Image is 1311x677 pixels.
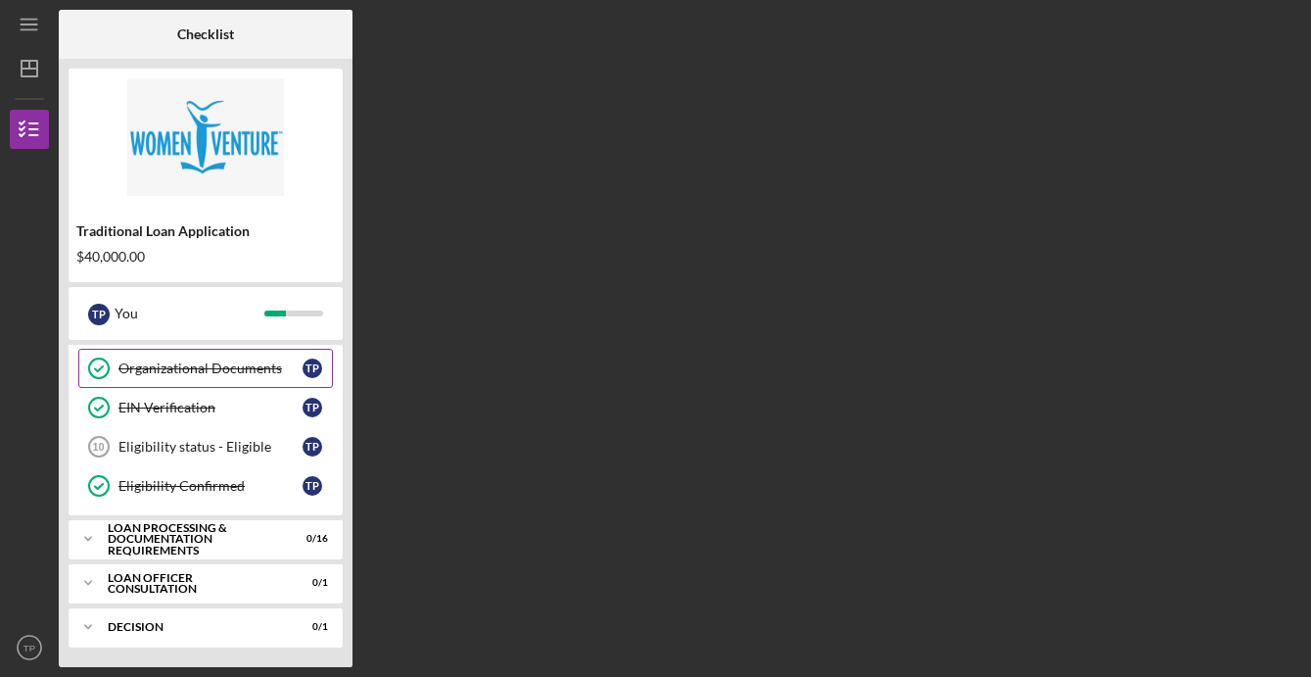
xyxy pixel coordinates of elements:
[293,533,328,545] div: 0 / 16
[293,577,328,589] div: 0 / 1
[118,439,303,455] div: Eligibility status - Eligible
[88,304,110,325] div: T P
[303,398,322,417] div: T P
[303,359,322,378] div: T P
[78,466,333,506] a: Eligibility ConfirmedTP
[78,388,333,427] a: EIN VerificationTP
[23,643,35,653] text: TP
[177,26,234,42] b: Checklist
[118,478,303,494] div: Eligibility Confirmed
[118,400,303,415] div: EIN Verification
[76,223,335,239] div: Traditional Loan Application
[69,78,343,196] img: Product logo
[303,437,322,457] div: T P
[108,522,279,556] div: Loan Processing & Documentation Requirements
[118,361,303,376] div: Organizational Documents
[78,427,333,466] a: 10Eligibility status - EligibleTP
[76,249,335,265] div: $40,000.00
[78,349,333,388] a: Organizational DocumentsTP
[108,572,279,595] div: Loan Officer Consultation
[10,628,49,667] button: TP
[115,297,264,330] div: You
[303,476,322,496] div: T P
[92,441,104,453] tspan: 10
[293,621,328,633] div: 0 / 1
[108,621,279,633] div: Decision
